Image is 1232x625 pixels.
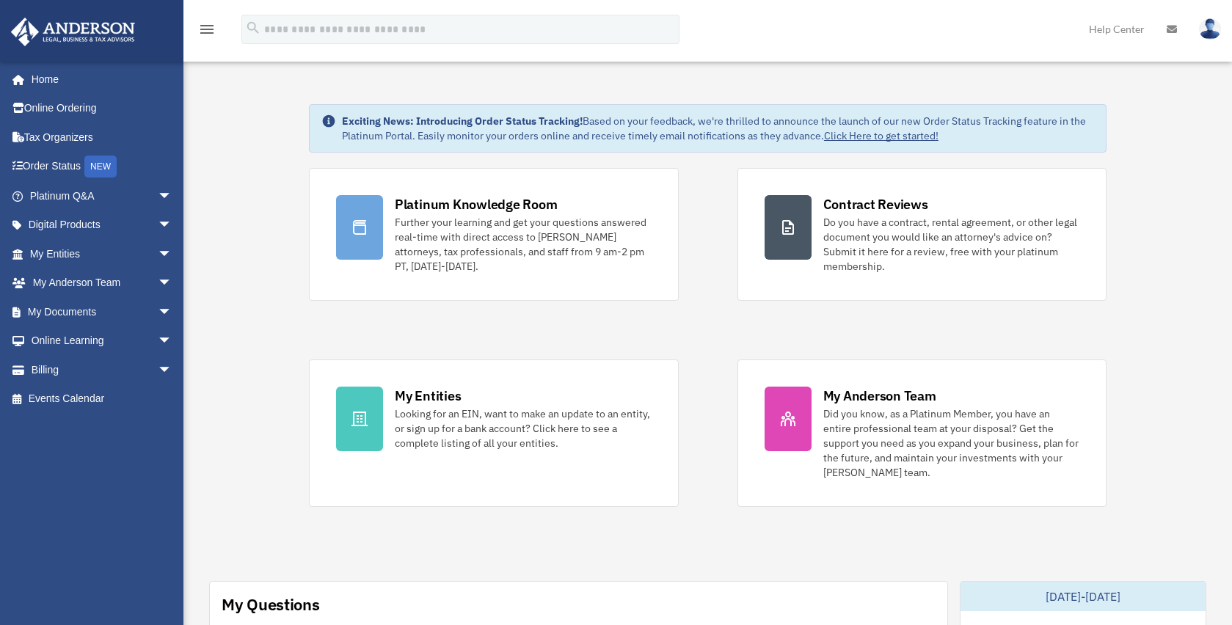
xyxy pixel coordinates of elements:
a: My Entities Looking for an EIN, want to make an update to an entity, or sign up for a bank accoun... [309,359,679,507]
span: arrow_drop_down [158,355,187,385]
a: My Entitiesarrow_drop_down [10,239,194,268]
img: Anderson Advisors Platinum Portal [7,18,139,46]
span: arrow_drop_down [158,239,187,269]
span: arrow_drop_down [158,211,187,241]
img: User Pic [1199,18,1221,40]
span: arrow_drop_down [158,297,187,327]
div: My Entities [395,387,461,405]
a: Platinum Knowledge Room Further your learning and get your questions answered real-time with dire... [309,168,679,301]
a: Order StatusNEW [10,152,194,182]
div: Looking for an EIN, want to make an update to an entity, or sign up for a bank account? Click her... [395,406,652,450]
div: Based on your feedback, we're thrilled to announce the launch of our new Order Status Tracking fe... [342,114,1094,143]
span: arrow_drop_down [158,268,187,299]
div: My Anderson Team [823,387,936,405]
div: Contract Reviews [823,195,928,213]
div: [DATE]-[DATE] [961,582,1206,611]
strong: Exciting News: Introducing Order Status Tracking! [342,114,583,128]
a: Platinum Q&Aarrow_drop_down [10,181,194,211]
a: Online Ordering [10,94,194,123]
a: My Anderson Team Did you know, as a Platinum Member, you have an entire professional team at your... [737,359,1107,507]
div: Platinum Knowledge Room [395,195,558,213]
a: menu [198,26,216,38]
div: Do you have a contract, rental agreement, or other legal document you would like an attorney's ad... [823,215,1080,274]
div: NEW [84,156,117,178]
i: menu [198,21,216,38]
a: Click Here to get started! [824,129,938,142]
a: Home [10,65,187,94]
a: Events Calendar [10,384,194,414]
a: Online Learningarrow_drop_down [10,326,194,356]
a: My Documentsarrow_drop_down [10,297,194,326]
div: Further your learning and get your questions answered real-time with direct access to [PERSON_NAM... [395,215,652,274]
a: Contract Reviews Do you have a contract, rental agreement, or other legal document you would like... [737,168,1107,301]
a: Billingarrow_drop_down [10,355,194,384]
a: Tax Organizers [10,123,194,152]
span: arrow_drop_down [158,326,187,357]
div: Did you know, as a Platinum Member, you have an entire professional team at your disposal? Get th... [823,406,1080,480]
a: Digital Productsarrow_drop_down [10,211,194,240]
span: arrow_drop_down [158,181,187,211]
a: My Anderson Teamarrow_drop_down [10,268,194,298]
div: My Questions [222,593,320,615]
i: search [245,20,261,36]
